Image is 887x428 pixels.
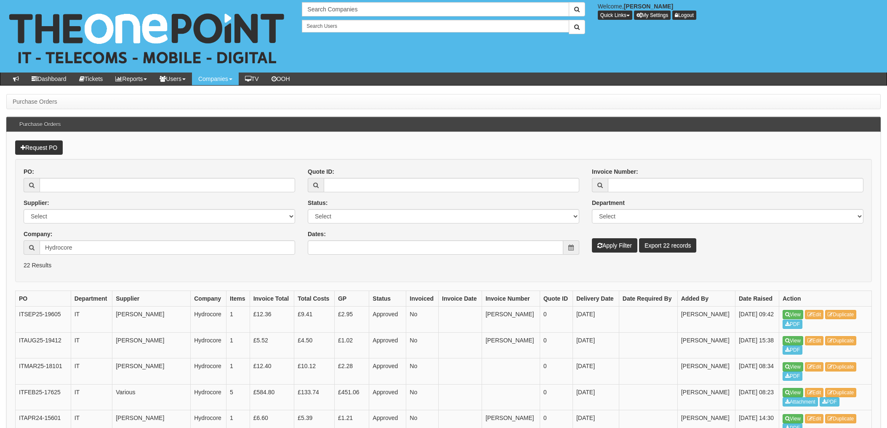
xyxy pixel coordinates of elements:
[334,384,369,410] td: £451.06
[191,291,226,307] th: Company
[783,388,803,397] a: View
[153,73,192,85] a: Users
[735,291,779,307] th: Date Raised
[334,358,369,385] td: £2.28
[573,332,619,358] td: [DATE]
[805,310,824,319] a: Edit
[191,384,226,410] td: Hydrocore
[783,320,802,329] a: PDF
[250,307,294,333] td: £12.36
[226,358,250,385] td: 1
[592,199,625,207] label: Department
[783,362,803,371] a: View
[73,73,109,85] a: Tickets
[24,167,34,176] label: PO:
[573,358,619,385] td: [DATE]
[677,358,735,385] td: [PERSON_NAME]
[634,11,671,20] a: My Settings
[591,2,887,20] div: Welcome,
[825,310,856,319] a: Duplicate
[24,230,52,238] label: Company:
[308,167,334,176] label: Quote ID:
[302,20,569,32] input: Search Users
[24,261,863,269] p: 22 Results
[677,291,735,307] th: Added By
[16,307,71,333] td: ITSEP25-19605
[308,199,328,207] label: Status:
[71,358,112,385] td: IT
[779,291,872,307] th: Action
[71,291,112,307] th: Department
[334,332,369,358] td: £1.02
[250,332,294,358] td: £5.52
[639,238,697,253] a: Export 22 records
[672,11,696,20] a: Logout
[406,332,439,358] td: No
[369,384,406,410] td: Approved
[226,384,250,410] td: 5
[482,307,540,333] td: [PERSON_NAME]
[16,332,71,358] td: ITAUG25-19412
[677,384,735,410] td: [PERSON_NAME]
[592,167,638,176] label: Invoice Number:
[71,332,112,358] td: IT
[369,332,406,358] td: Approved
[294,358,335,385] td: £10.12
[783,345,802,355] a: PDF
[25,73,73,85] a: Dashboard
[735,384,779,410] td: [DATE] 08:23
[598,11,632,20] button: Quick Links
[406,384,439,410] td: No
[783,397,818,406] a: Attachment
[573,384,619,410] td: [DATE]
[13,97,57,106] li: Purchase Orders
[302,2,569,16] input: Search Companies
[109,73,153,85] a: Reports
[805,388,824,397] a: Edit
[369,358,406,385] td: Approved
[783,414,803,423] a: View
[735,358,779,385] td: [DATE] 08:34
[369,307,406,333] td: Approved
[406,291,439,307] th: Invoiced
[573,307,619,333] td: [DATE]
[334,307,369,333] td: £2.95
[624,3,673,10] b: [PERSON_NAME]
[805,362,824,371] a: Edit
[735,332,779,358] td: [DATE] 15:38
[406,307,439,333] td: No
[677,307,735,333] td: [PERSON_NAME]
[825,362,856,371] a: Duplicate
[482,291,540,307] th: Invoice Number
[825,336,856,345] a: Duplicate
[540,384,573,410] td: 0
[15,117,65,132] h3: Purchase Orders
[619,291,677,307] th: Date Required By
[540,307,573,333] td: 0
[192,73,239,85] a: Companies
[191,307,226,333] td: Hydrocore
[482,332,540,358] td: [PERSON_NAME]
[16,358,71,385] td: ITMAR25-18101
[783,371,802,381] a: PDF
[239,73,265,85] a: TV
[71,307,112,333] td: IT
[112,332,191,358] td: [PERSON_NAME]
[112,291,191,307] th: Supplier
[112,307,191,333] td: [PERSON_NAME]
[112,384,191,410] td: Various
[540,358,573,385] td: 0
[250,291,294,307] th: Invoice Total
[783,336,803,345] a: View
[226,291,250,307] th: Items
[16,384,71,410] td: ITFEB25-17625
[191,332,226,358] td: Hydrocore
[439,291,482,307] th: Invoice Date
[226,307,250,333] td: 1
[825,414,856,423] a: Duplicate
[294,307,335,333] td: £9.41
[294,384,335,410] td: £133.74
[16,291,71,307] th: PO
[825,388,856,397] a: Duplicate
[677,332,735,358] td: [PERSON_NAME]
